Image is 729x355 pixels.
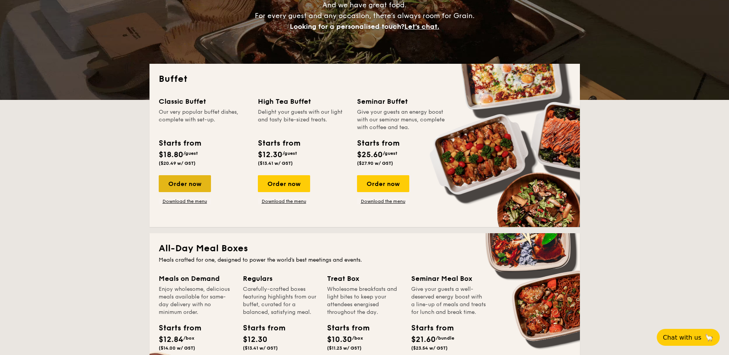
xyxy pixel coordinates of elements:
[357,108,447,131] div: Give your guests an energy boost with our seminar menus, complete with coffee and tea.
[411,285,486,316] div: Give your guests a well-deserved energy boost with a line-up of meals and treats for lunch and br...
[159,138,201,149] div: Starts from
[357,150,383,159] span: $25.60
[243,273,318,284] div: Regulars
[327,345,362,351] span: ($11.23 w/ GST)
[183,335,194,341] span: /box
[159,335,183,344] span: $12.84
[357,96,447,107] div: Seminar Buffet
[159,161,196,166] span: ($20.49 w/ GST)
[327,273,402,284] div: Treat Box
[327,285,402,316] div: Wholesome breakfasts and light bites to keep your attendees energised throughout the day.
[159,322,193,334] div: Starts from
[258,175,310,192] div: Order now
[411,345,448,351] span: ($23.54 w/ GST)
[159,108,249,131] div: Our very popular buffet dishes, complete with set-up.
[327,322,362,334] div: Starts from
[159,285,234,316] div: Enjoy wholesome, delicious meals available for same-day delivery with no minimum order.
[357,138,399,149] div: Starts from
[663,334,701,341] span: Chat with us
[159,273,234,284] div: Meals on Demand
[159,242,571,255] h2: All-Day Meal Boxes
[243,322,277,334] div: Starts from
[258,150,282,159] span: $12.30
[357,175,409,192] div: Order now
[357,198,409,204] a: Download the menu
[243,345,278,351] span: ($13.41 w/ GST)
[258,138,300,149] div: Starts from
[657,329,720,346] button: Chat with us🦙
[258,96,348,107] div: High Tea Buffet
[258,108,348,131] div: Delight your guests with our light and tasty bite-sized treats.
[159,150,183,159] span: $18.80
[159,198,211,204] a: Download the menu
[357,161,393,166] span: ($27.90 w/ GST)
[383,151,397,156] span: /guest
[258,161,293,166] span: ($13.41 w/ GST)
[258,198,310,204] a: Download the menu
[352,335,363,341] span: /box
[159,345,195,351] span: ($14.00 w/ GST)
[255,1,475,31] span: And we have great food. For every guest and any occasion, there’s always room for Grain.
[704,333,714,342] span: 🦙
[411,273,486,284] div: Seminar Meal Box
[183,151,198,156] span: /guest
[159,96,249,107] div: Classic Buffet
[411,335,436,344] span: $21.60
[327,335,352,344] span: $10.30
[159,175,211,192] div: Order now
[159,73,571,85] h2: Buffet
[243,335,267,344] span: $12.30
[282,151,297,156] span: /guest
[404,22,439,31] span: Let's chat.
[290,22,404,31] span: Looking for a personalised touch?
[159,256,571,264] div: Meals crafted for one, designed to power the world's best meetings and events.
[411,322,446,334] div: Starts from
[243,285,318,316] div: Carefully-crafted boxes featuring highlights from our buffet, curated for a balanced, satisfying ...
[436,335,454,341] span: /bundle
